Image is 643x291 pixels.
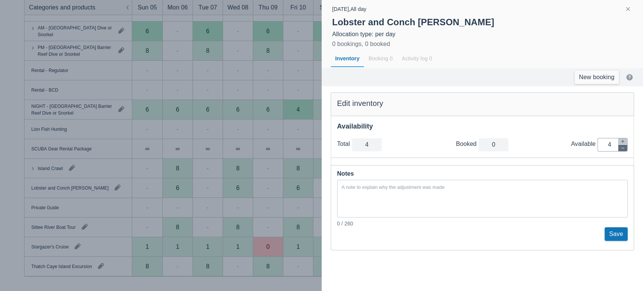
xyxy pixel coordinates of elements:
[337,140,352,148] div: Total
[332,5,367,14] div: [DATE] , All day
[337,168,628,179] div: Notes
[605,227,628,241] button: Save
[337,122,628,131] div: Availability
[331,50,364,67] div: Inventory
[332,17,494,27] strong: Lobster and Conch [PERSON_NAME]
[337,99,628,108] div: Edit inventory
[456,140,478,148] div: Booked
[337,220,628,227] div: 0 / 260
[332,40,390,49] div: 0 bookings, 0 booked
[574,70,619,84] a: New booking
[332,31,633,38] div: Allocation type: per day
[571,140,597,148] div: Available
